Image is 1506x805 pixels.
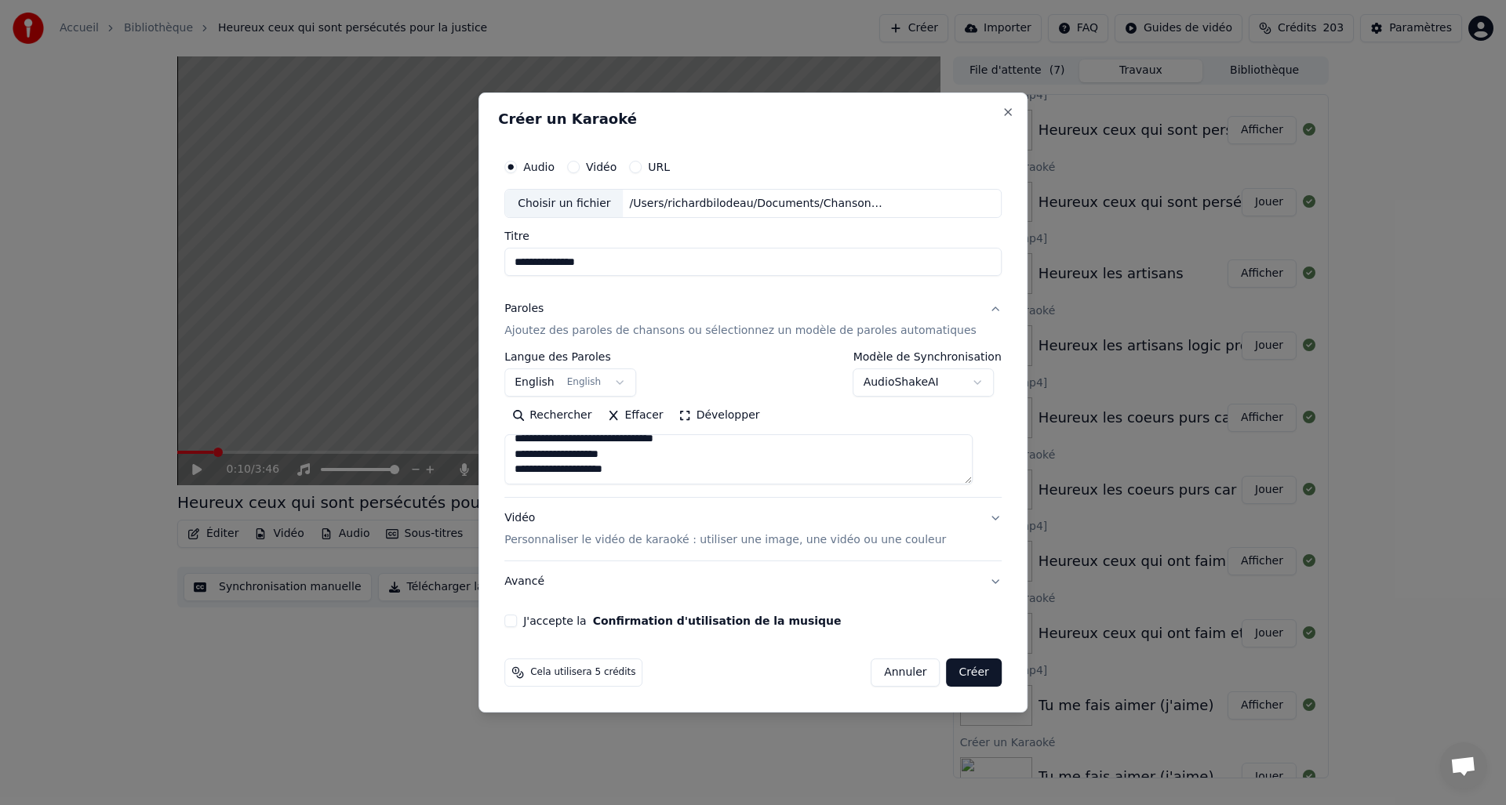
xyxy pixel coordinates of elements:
[504,511,946,549] div: Vidéo
[504,352,636,363] label: Langue des Paroles
[624,196,890,212] div: /Users/richardbilodeau/Documents/Chansons Rich/Me tenir debout/Me tenir debout (01).wav
[504,499,1002,561] button: VidéoPersonnaliser le vidéo de karaoké : utiliser une image, une vidéo ou une couleur
[648,161,670,172] label: URL
[523,161,555,172] label: Audio
[504,231,1002,242] label: Titre
[599,404,671,429] button: Effacer
[593,615,842,626] button: J'accepte la
[505,190,623,218] div: Choisir un fichier
[504,302,544,317] div: Paroles
[947,658,1002,687] button: Créer
[504,352,1002,498] div: ParolesAjoutez des paroles de chansons ou sélectionnez un modèle de paroles automatiques
[853,352,1002,363] label: Modèle de Synchronisation
[498,112,1008,126] h2: Créer un Karaoké
[504,561,1002,602] button: Avancé
[671,404,768,429] button: Développer
[523,615,841,626] label: J'accepte la
[504,404,599,429] button: Rechercher
[504,324,977,339] p: Ajoutez des paroles de chansons ou sélectionnez un modèle de paroles automatiques
[504,532,946,548] p: Personnaliser le vidéo de karaoké : utiliser une image, une vidéo ou une couleur
[871,658,940,687] button: Annuler
[504,289,1002,352] button: ParolesAjoutez des paroles de chansons ou sélectionnez un modèle de paroles automatiques
[586,161,617,172] label: Vidéo
[530,666,635,679] span: Cela utilisera 5 crédits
